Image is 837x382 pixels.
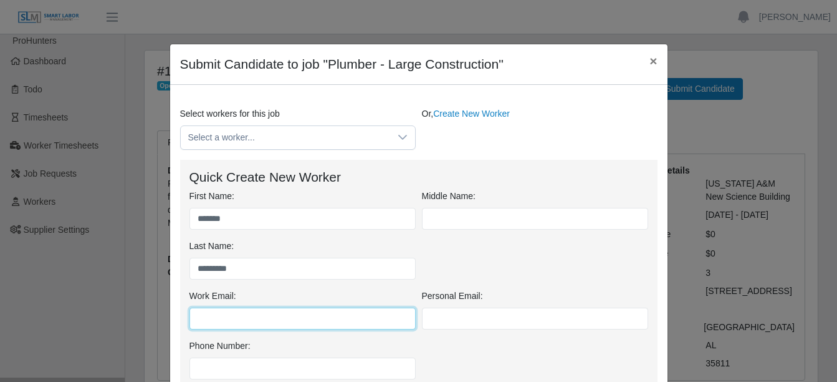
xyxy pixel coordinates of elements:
label: Last Name: [189,240,234,253]
body: Rich Text Area. Press ALT-0 for help. [10,10,465,24]
h4: Submit Candidate to job "Plumber - Large Construction" [180,54,504,74]
label: Phone Number: [189,340,251,353]
label: Select workers for this job [180,107,280,120]
label: First Name: [189,190,234,203]
span: Select a worker... [181,126,390,149]
div: Or, [419,107,661,150]
button: Close [639,44,667,77]
label: Work Email: [189,290,236,303]
span: × [649,54,657,68]
h4: Quick Create New Worker [189,169,648,185]
a: Create New Worker [433,109,510,119]
label: Middle Name: [422,190,476,203]
label: Personal Email: [422,290,483,303]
